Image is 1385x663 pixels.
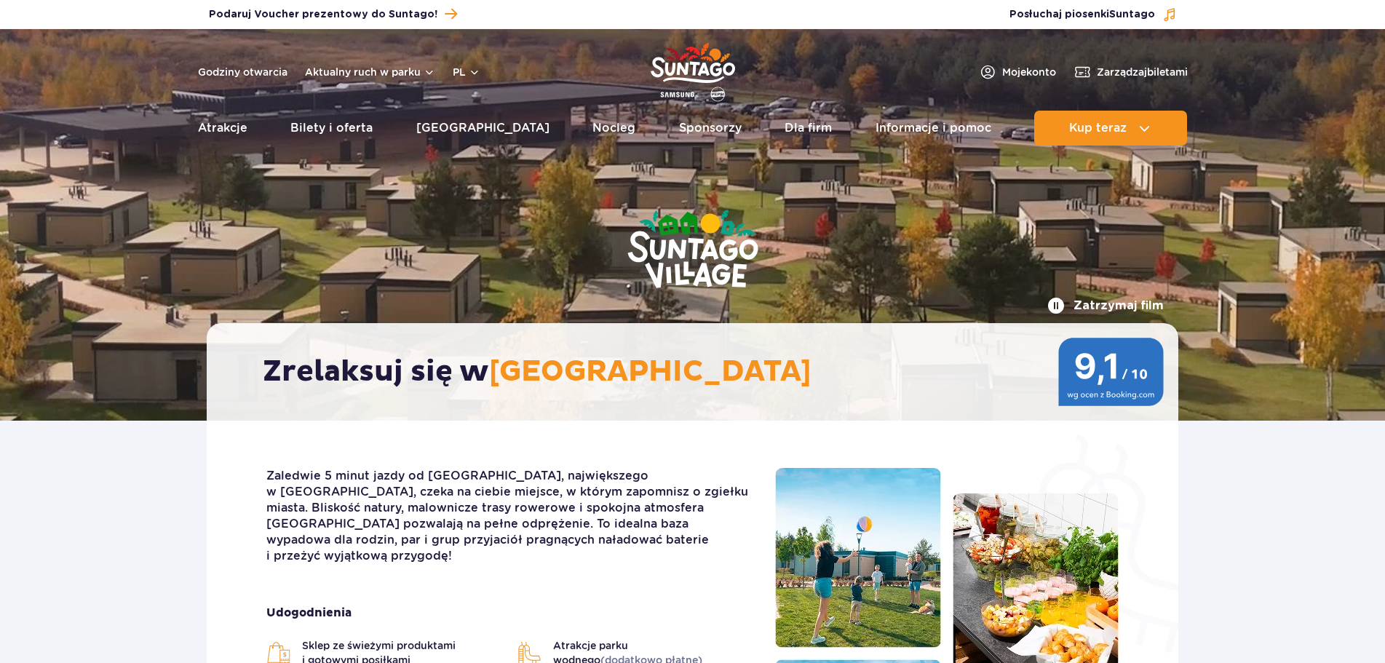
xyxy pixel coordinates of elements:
a: Informacje i pomoc [876,111,991,146]
a: Park of Poland [651,36,735,103]
a: Godziny otwarcia [198,65,287,79]
img: 9,1/10 wg ocen z Booking.com [1058,338,1164,406]
button: Posłuchaj piosenkiSuntago [1009,7,1177,22]
h2: Zrelaksuj się w [263,354,1137,390]
span: [GEOGRAPHIC_DATA] [489,354,811,390]
a: Sponsorzy [679,111,742,146]
span: Moje konto [1002,65,1056,79]
span: Kup teraz [1069,122,1127,135]
a: Atrakcje [198,111,247,146]
a: Zarządzajbiletami [1074,63,1188,81]
button: pl [453,65,480,79]
span: Posłuchaj piosenki [1009,7,1155,22]
a: Bilety i oferta [290,111,373,146]
p: Zaledwie 5 minut jazdy od [GEOGRAPHIC_DATA], największego w [GEOGRAPHIC_DATA], czeka na ciebie mi... [266,468,753,564]
a: Mojekonto [979,63,1056,81]
button: Kup teraz [1034,111,1187,146]
strong: Udogodnienia [266,605,753,621]
span: Zarządzaj biletami [1097,65,1188,79]
button: Zatrzymaj film [1047,297,1164,314]
a: Nocleg [592,111,635,146]
img: Suntago Village [569,153,817,348]
button: Aktualny ruch w parku [305,66,435,78]
span: Podaruj Voucher prezentowy do Suntago! [209,7,437,22]
a: Podaruj Voucher prezentowy do Suntago! [209,4,457,24]
a: Dla firm [785,111,832,146]
a: [GEOGRAPHIC_DATA] [416,111,549,146]
span: Suntago [1109,9,1155,20]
